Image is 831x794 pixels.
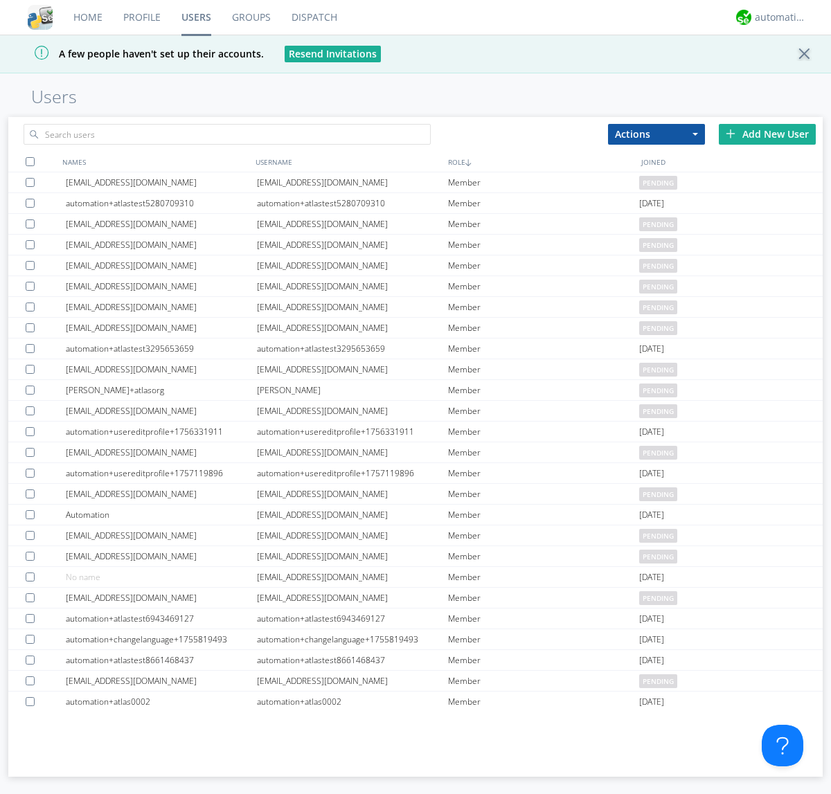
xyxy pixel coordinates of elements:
div: NAMES [59,152,252,172]
div: [EMAIL_ADDRESS][DOMAIN_NAME] [257,484,448,504]
span: pending [639,674,677,688]
span: pending [639,384,677,397]
a: [EMAIL_ADDRESS][DOMAIN_NAME][EMAIL_ADDRESS][DOMAIN_NAME]Memberpending [8,588,823,608]
div: Member [448,505,639,525]
div: [EMAIL_ADDRESS][DOMAIN_NAME] [257,172,448,192]
div: [EMAIL_ADDRESS][DOMAIN_NAME] [66,276,257,296]
div: [EMAIL_ADDRESS][DOMAIN_NAME] [66,546,257,566]
span: [DATE] [639,650,664,671]
div: [EMAIL_ADDRESS][DOMAIN_NAME] [66,172,257,192]
a: [EMAIL_ADDRESS][DOMAIN_NAME][EMAIL_ADDRESS][DOMAIN_NAME]Memberpending [8,276,823,297]
div: [EMAIL_ADDRESS][DOMAIN_NAME] [66,214,257,234]
div: Add New User [719,124,816,145]
div: Member [448,380,639,400]
div: [EMAIL_ADDRESS][DOMAIN_NAME] [257,276,448,296]
a: [EMAIL_ADDRESS][DOMAIN_NAME][EMAIL_ADDRESS][DOMAIN_NAME]Memberpending [8,318,823,339]
span: pending [639,404,677,418]
div: Member [448,318,639,338]
a: automation+atlastest6943469127automation+atlastest6943469127Member[DATE] [8,608,823,629]
div: [EMAIL_ADDRESS][DOMAIN_NAME] [66,442,257,462]
span: A few people haven't set up their accounts. [10,47,264,60]
span: [DATE] [639,193,664,214]
div: Member [448,359,639,379]
div: automation+atlastest3295653659 [257,339,448,359]
div: automation+atlastest6943469127 [257,608,448,629]
div: [EMAIL_ADDRESS][DOMAIN_NAME] [66,401,257,421]
div: [EMAIL_ADDRESS][DOMAIN_NAME] [66,588,257,608]
span: No name [66,571,100,583]
a: [EMAIL_ADDRESS][DOMAIN_NAME][EMAIL_ADDRESS][DOMAIN_NAME]Memberpending [8,401,823,422]
a: [EMAIL_ADDRESS][DOMAIN_NAME][EMAIL_ADDRESS][DOMAIN_NAME]Memberpending [8,255,823,276]
a: [EMAIL_ADDRESS][DOMAIN_NAME][EMAIL_ADDRESS][DOMAIN_NAME]Memberpending [8,214,823,235]
div: Member [448,422,639,442]
div: [EMAIL_ADDRESS][DOMAIN_NAME] [257,235,448,255]
span: [DATE] [639,505,664,525]
a: [EMAIL_ADDRESS][DOMAIN_NAME][EMAIL_ADDRESS][DOMAIN_NAME]Memberpending [8,235,823,255]
div: automation+changelanguage+1755819493 [257,629,448,649]
div: [EMAIL_ADDRESS][DOMAIN_NAME] [257,567,448,587]
a: automation+usereditprofile+1756331911automation+usereditprofile+1756331911Member[DATE] [8,422,823,442]
span: pending [639,280,677,294]
a: No name[EMAIL_ADDRESS][DOMAIN_NAME]Member[DATE] [8,567,823,588]
div: Member [448,276,639,296]
div: Member [448,629,639,649]
a: Automation[EMAIL_ADDRESS][DOMAIN_NAME]Member[DATE] [8,505,823,525]
div: [EMAIL_ADDRESS][DOMAIN_NAME] [66,671,257,691]
div: [EMAIL_ADDRESS][DOMAIN_NAME] [257,255,448,276]
div: Member [448,172,639,192]
span: pending [639,446,677,460]
div: Member [448,235,639,255]
a: [EMAIL_ADDRESS][DOMAIN_NAME][EMAIL_ADDRESS][DOMAIN_NAME]Memberpending [8,297,823,318]
div: [EMAIL_ADDRESS][DOMAIN_NAME] [257,214,448,234]
a: [EMAIL_ADDRESS][DOMAIN_NAME][EMAIL_ADDRESS][DOMAIN_NAME]Memberpending [8,671,823,692]
div: [EMAIL_ADDRESS][DOMAIN_NAME] [257,359,448,379]
div: [EMAIL_ADDRESS][DOMAIN_NAME] [66,359,257,379]
div: automation+usereditprofile+1757119896 [66,463,257,483]
div: Member [448,671,639,691]
iframe: Toggle Customer Support [762,725,803,766]
a: automation+atlas0002automation+atlas0002Member[DATE] [8,692,823,712]
div: [EMAIL_ADDRESS][DOMAIN_NAME] [66,235,257,255]
div: Member [448,339,639,359]
span: pending [639,529,677,543]
div: [EMAIL_ADDRESS][DOMAIN_NAME] [257,588,448,608]
span: pending [639,487,677,501]
span: [DATE] [639,422,664,442]
div: automation+atlas0002 [66,692,257,712]
div: [EMAIL_ADDRESS][DOMAIN_NAME] [257,318,448,338]
div: Member [448,525,639,545]
div: [EMAIL_ADDRESS][DOMAIN_NAME] [257,297,448,317]
div: [EMAIL_ADDRESS][DOMAIN_NAME] [66,255,257,276]
div: [PERSON_NAME]+atlasorg [66,380,257,400]
div: Member [448,484,639,504]
div: [EMAIL_ADDRESS][DOMAIN_NAME] [257,505,448,525]
div: automation+usereditprofile+1756331911 [66,422,257,442]
a: [EMAIL_ADDRESS][DOMAIN_NAME][EMAIL_ADDRESS][DOMAIN_NAME]Memberpending [8,525,823,546]
div: Member [448,255,639,276]
div: [EMAIL_ADDRESS][DOMAIN_NAME] [66,297,257,317]
a: [EMAIL_ADDRESS][DOMAIN_NAME][EMAIL_ADDRESS][DOMAIN_NAME]Memberpending [8,442,823,463]
div: Member [448,692,639,712]
span: [DATE] [639,339,664,359]
div: Member [448,442,639,462]
div: [EMAIL_ADDRESS][DOMAIN_NAME] [257,525,448,545]
div: automation+usereditprofile+1757119896 [257,463,448,483]
a: [EMAIL_ADDRESS][DOMAIN_NAME][EMAIL_ADDRESS][DOMAIN_NAME]Memberpending [8,484,823,505]
div: automation+atlastest5280709310 [66,193,257,213]
button: Actions [608,124,705,145]
div: automation+atlastest5280709310 [257,193,448,213]
a: automation+atlastest8661468437automation+atlastest8661468437Member[DATE] [8,650,823,671]
div: Member [448,297,639,317]
div: Member [448,567,639,587]
div: Member [448,650,639,670]
span: pending [639,259,677,273]
div: automation+atlas [755,10,807,24]
a: automation+atlastest3295653659automation+atlastest3295653659Member[DATE] [8,339,823,359]
div: automation+changelanguage+1755819493 [66,629,257,649]
span: pending [639,591,677,605]
span: pending [639,321,677,335]
div: Member [448,214,639,234]
div: Member [448,608,639,629]
div: Automation [66,505,257,525]
div: [EMAIL_ADDRESS][DOMAIN_NAME] [257,401,448,421]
